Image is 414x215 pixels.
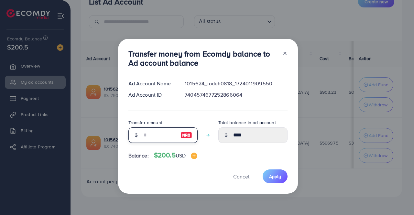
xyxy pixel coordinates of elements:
h4: $200.5 [154,151,197,159]
div: 7404574677252866064 [180,91,292,99]
span: USD [176,152,186,159]
label: Total balance in ad account [218,119,276,126]
div: 1015624_jodeh0818_1724011909550 [180,80,292,87]
iframe: Chat [387,186,409,210]
div: Ad Account ID [123,91,180,99]
label: Transfer amount [128,119,162,126]
button: Cancel [225,169,257,183]
span: Apply [269,173,281,180]
img: image [191,153,197,159]
button: Apply [263,169,288,183]
h3: Transfer money from Ecomdy balance to Ad account balance [128,49,277,68]
span: Cancel [233,173,249,180]
div: Ad Account Name [123,80,180,87]
span: Balance: [128,152,149,159]
img: image [180,131,192,139]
